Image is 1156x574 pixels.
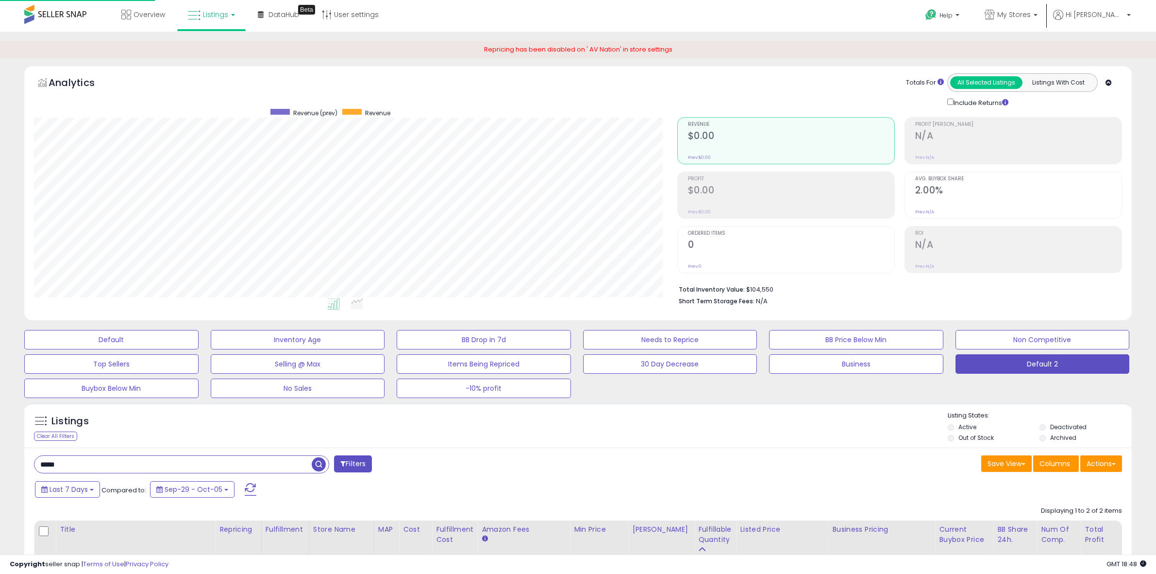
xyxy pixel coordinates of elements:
[688,209,711,215] small: Prev: $0.00
[948,411,1132,420] p: Listing States:
[126,559,168,569] a: Privacy Policy
[397,354,571,374] button: Items Being Repriced
[436,524,473,545] div: Fulfillment Cost
[49,76,114,92] h5: Analytics
[203,10,228,19] span: Listings
[1050,423,1087,431] label: Deactivated
[403,524,428,535] div: Cost
[83,559,124,569] a: Terms of Use
[134,10,165,19] span: Overview
[915,155,934,160] small: Prev: N/A
[165,485,222,494] span: Sep-29 - Oct-05
[1106,559,1146,569] span: 2025-10-14 18:48 GMT
[51,415,89,428] h5: Listings
[482,535,487,543] small: Amazon Fees.
[940,97,1020,108] div: Include Returns
[583,330,757,349] button: Needs to Reprice
[334,455,372,472] button: Filters
[583,354,757,374] button: 30 Day Decrease
[997,10,1031,19] span: My Stores
[688,130,894,143] h2: $0.00
[915,263,934,269] small: Prev: N/A
[679,297,754,305] b: Short Term Storage Fees:
[482,524,566,535] div: Amazon Fees
[1039,459,1070,469] span: Columns
[981,455,1032,472] button: Save View
[939,11,953,19] span: Help
[365,109,390,117] span: Revenue
[10,560,168,569] div: seller snap | |
[915,239,1122,252] h2: N/A
[958,423,976,431] label: Active
[1033,455,1079,472] button: Columns
[1041,506,1122,516] div: Displaying 1 to 2 of 2 items
[740,524,824,535] div: Listed Price
[918,1,969,32] a: Help
[769,330,943,349] button: BB Price Below Min
[915,122,1122,127] span: Profit [PERSON_NAME]
[50,485,88,494] span: Last 7 Days
[915,231,1122,236] span: ROI
[34,432,77,441] div: Clear All Filters
[756,296,768,306] span: N/A
[925,9,937,21] i: Get Help
[219,524,257,535] div: Repricing
[832,524,931,535] div: Business Pricing
[24,379,199,398] button: Buybox Below Min
[211,330,385,349] button: Inventory Age
[397,379,571,398] button: -10% profit
[997,524,1033,545] div: BB Share 24h.
[950,76,1022,89] button: All Selected Listings
[484,45,672,54] span: Repricing has been disabled on ' AV Nation' in store settings
[955,330,1130,349] button: Non Competitive
[688,155,711,160] small: Prev: $0.00
[211,354,385,374] button: Selling @ Max
[1066,10,1124,19] span: Hi [PERSON_NAME]
[1050,434,1076,442] label: Archived
[101,486,146,495] span: Compared to:
[698,524,732,545] div: Fulfillable Quantity
[298,5,315,15] div: Tooltip anchor
[679,285,745,294] b: Total Inventory Value:
[688,231,894,236] span: Ordered Items
[378,524,395,535] div: MAP
[939,524,989,545] div: Current Buybox Price
[268,10,299,19] span: DataHub
[688,122,894,127] span: Revenue
[1041,524,1076,545] div: Num of Comp.
[915,176,1122,182] span: Avg. Buybox Share
[24,354,199,374] button: Top Sellers
[1080,455,1122,472] button: Actions
[10,559,45,569] strong: Copyright
[150,481,235,498] button: Sep-29 - Oct-05
[1022,76,1094,89] button: Listings With Cost
[688,176,894,182] span: Profit
[1085,524,1120,545] div: Total Profit
[266,524,305,535] div: Fulfillment
[293,109,337,117] span: Revenue (prev)
[958,434,994,442] label: Out of Stock
[211,379,385,398] button: No Sales
[769,354,943,374] button: Business
[24,330,199,349] button: Default
[35,481,100,498] button: Last 7 Days
[915,185,1122,198] h2: 2.00%
[915,209,934,215] small: Prev: N/A
[679,283,1115,295] li: $104,550
[906,78,944,87] div: Totals For
[397,330,571,349] button: BB Drop in 7d
[574,524,624,535] div: Min Price
[915,130,1122,143] h2: N/A
[632,524,690,535] div: [PERSON_NAME]
[313,524,370,535] div: Store Name
[688,263,702,269] small: Prev: 0
[688,239,894,252] h2: 0
[955,354,1130,374] button: Default 2
[1053,10,1131,32] a: Hi [PERSON_NAME]
[688,185,894,198] h2: $0.00
[60,524,211,535] div: Title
